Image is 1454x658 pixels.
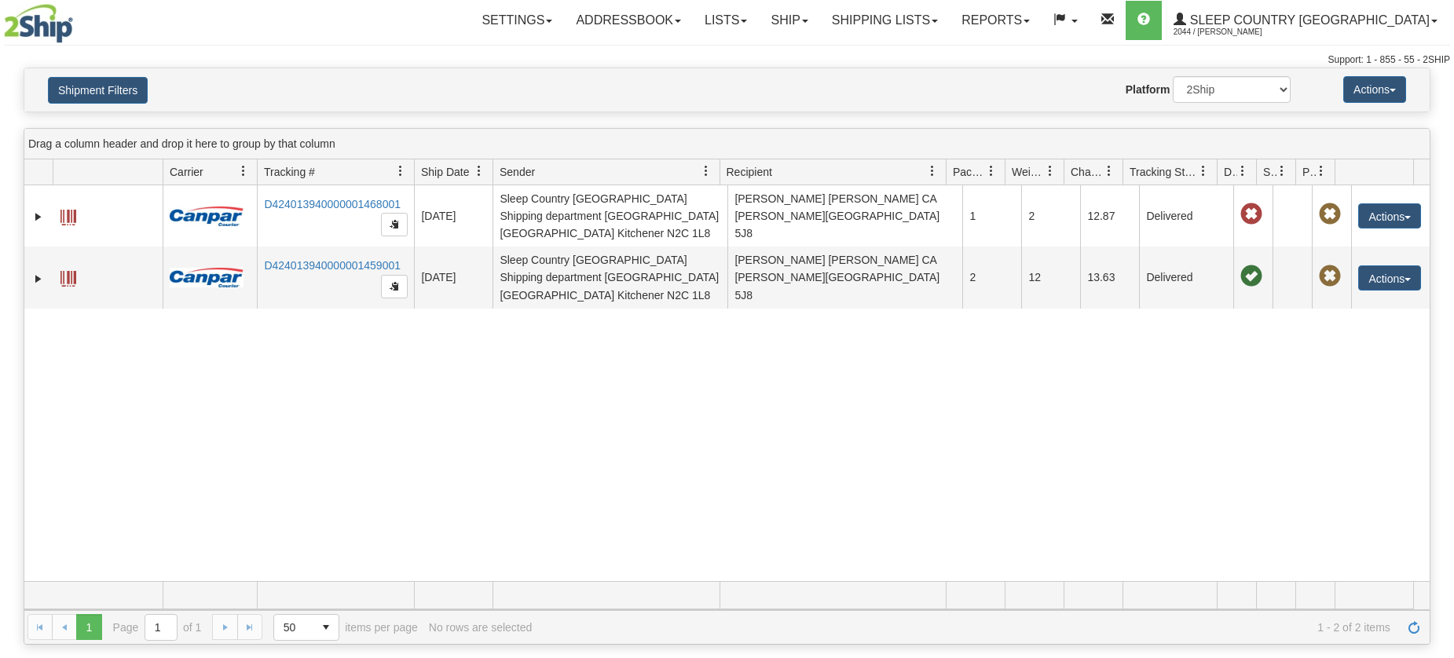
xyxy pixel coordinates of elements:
button: Copy to clipboard [381,213,408,236]
a: D424013940000001468001 [264,198,401,210]
span: Tracking # [264,164,315,180]
span: Sleep Country [GEOGRAPHIC_DATA] [1186,13,1430,27]
td: [PERSON_NAME] [PERSON_NAME] CA [PERSON_NAME][GEOGRAPHIC_DATA] 5J8 [727,247,962,308]
span: Weight [1012,164,1045,180]
span: Sender [500,164,535,180]
a: Settings [470,1,564,40]
a: Carrier filter column settings [230,158,257,185]
a: Lists [693,1,759,40]
span: Tracking Status [1130,164,1198,180]
span: Pickup Not Assigned [1319,203,1341,225]
a: Sleep Country [GEOGRAPHIC_DATA] 2044 / [PERSON_NAME] [1162,1,1449,40]
a: Tracking Status filter column settings [1190,158,1217,185]
span: Charge [1071,164,1104,180]
a: Label [60,203,76,228]
td: 12 [1021,247,1080,308]
button: Actions [1358,203,1421,228]
button: Shipment Filters [48,77,148,104]
span: select [313,615,339,640]
div: Support: 1 - 855 - 55 - 2SHIP [4,53,1450,67]
td: Sleep Country [GEOGRAPHIC_DATA] Shipping department [GEOGRAPHIC_DATA] [GEOGRAPHIC_DATA] Kitchener... [493,247,727,308]
a: Recipient filter column settings [919,158,946,185]
td: 1 [962,185,1021,247]
a: Packages filter column settings [978,158,1005,185]
a: Tracking # filter column settings [387,158,414,185]
button: Actions [1358,265,1421,291]
a: Reports [950,1,1042,40]
label: Platform [1126,82,1170,97]
span: Packages [953,164,986,180]
a: Shipment Issues filter column settings [1269,158,1295,185]
td: [DATE] [414,185,493,247]
td: [DATE] [414,247,493,308]
a: Pickup Status filter column settings [1308,158,1335,185]
button: Actions [1343,76,1406,103]
td: Delivered [1139,247,1233,308]
span: On time [1240,265,1262,287]
span: Pickup Status [1302,164,1316,180]
img: 14 - Canpar [170,207,244,226]
span: 50 [284,620,304,635]
span: Ship Date [421,164,469,180]
a: Charge filter column settings [1096,158,1123,185]
span: items per page [273,614,418,641]
td: Delivered [1139,185,1233,247]
iframe: chat widget [1418,249,1452,409]
img: 14 - Canpar [170,268,244,287]
a: Sender filter column settings [693,158,720,185]
input: Page 1 [145,615,177,640]
a: D424013940000001459001 [264,259,401,272]
a: Expand [31,209,46,225]
td: 13.63 [1080,247,1139,308]
div: No rows are selected [429,621,533,634]
td: [PERSON_NAME] [PERSON_NAME] CA [PERSON_NAME][GEOGRAPHIC_DATA] 5J8 [727,185,962,247]
a: Refresh [1401,614,1427,639]
a: Shipping lists [820,1,950,40]
td: Sleep Country [GEOGRAPHIC_DATA] Shipping department [GEOGRAPHIC_DATA] [GEOGRAPHIC_DATA] Kitchener... [493,185,727,247]
a: Delivery Status filter column settings [1229,158,1256,185]
span: Recipient [727,164,772,180]
span: Page sizes drop down [273,614,339,641]
span: Shipment Issues [1263,164,1276,180]
button: Copy to clipboard [381,275,408,298]
td: 12.87 [1080,185,1139,247]
img: logo2044.jpg [4,4,73,43]
td: 2 [962,247,1021,308]
span: Page 1 [76,614,101,639]
td: 2 [1021,185,1080,247]
span: Carrier [170,164,203,180]
span: Late [1240,203,1262,225]
div: grid grouping header [24,129,1430,159]
a: Expand [31,271,46,287]
span: Pickup Not Assigned [1319,265,1341,287]
a: Ship [759,1,819,40]
a: Label [60,264,76,289]
a: Weight filter column settings [1037,158,1064,185]
span: Delivery Status [1224,164,1237,180]
span: 2044 / [PERSON_NAME] [1174,24,1291,40]
span: Page of 1 [113,614,202,641]
span: 1 - 2 of 2 items [543,621,1390,634]
a: Addressbook [564,1,693,40]
a: Ship Date filter column settings [466,158,493,185]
